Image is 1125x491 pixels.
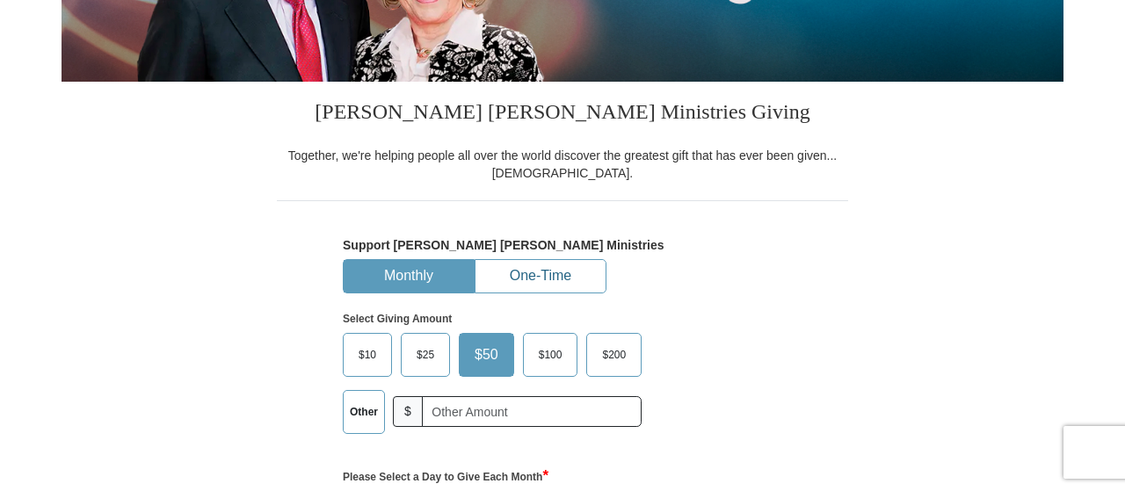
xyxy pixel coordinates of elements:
div: Together, we're helping people all over the world discover the greatest gift that has ever been g... [277,147,848,182]
input: Other Amount [422,396,642,427]
span: $100 [530,342,571,368]
span: $ [393,396,423,427]
span: $50 [466,342,507,368]
span: $10 [350,342,385,368]
h5: Support [PERSON_NAME] [PERSON_NAME] Ministries [343,238,782,253]
strong: Please Select a Day to Give Each Month [343,471,548,483]
span: $25 [408,342,443,368]
strong: Select Giving Amount [343,313,452,325]
span: $200 [593,342,635,368]
button: Monthly [344,260,474,292]
label: Other [344,391,384,433]
h3: [PERSON_NAME] [PERSON_NAME] Ministries Giving [277,82,848,147]
button: One-Time [475,260,606,292]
